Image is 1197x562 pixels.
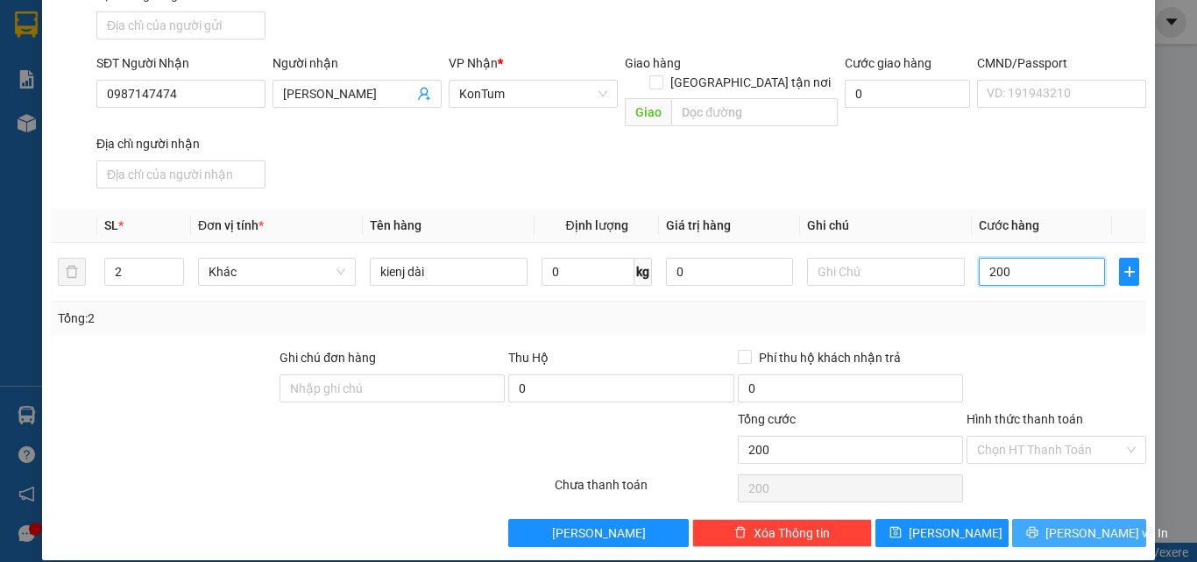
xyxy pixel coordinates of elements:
span: Giá trị hàng [666,218,731,232]
span: Giao [625,98,671,126]
label: Ghi chú đơn hàng [280,351,376,365]
input: Ghi Chú [807,258,965,286]
span: [PERSON_NAME] và In [1045,523,1168,543]
div: Tổng: 2 [58,309,464,328]
span: user-add [417,87,431,101]
label: Cước giao hàng [845,56,931,70]
span: [PERSON_NAME] [552,523,646,543]
input: Địa chỉ của người nhận [96,160,266,189]
input: VD: Bàn, Ghế [370,258,528,286]
span: kg [634,258,652,286]
span: Khác [209,259,345,285]
span: Xóa Thông tin [754,523,830,543]
span: Tổng cước [738,412,796,426]
span: save [889,526,902,540]
th: Ghi chú [800,209,972,243]
button: [PERSON_NAME] [508,519,688,547]
div: 40.000 [13,71,109,92]
span: SL [104,218,118,232]
div: KonTum [118,15,248,36]
div: Người nhận [273,53,442,73]
input: Cước giao hàng [845,80,970,108]
div: SĐT Người Nhận [96,53,266,73]
span: printer [1026,526,1038,540]
span: Định lượng [565,218,627,232]
input: Địa chỉ của người gửi [96,11,266,39]
span: [PERSON_NAME] [909,523,1002,543]
span: Tên hàng [370,218,421,232]
span: Cước hàng [979,218,1039,232]
button: delete [58,258,86,286]
button: plus [1119,258,1139,286]
div: CMND/Passport [977,53,1146,73]
span: Phí thu hộ khách nhận trả [752,348,908,367]
span: [GEOGRAPHIC_DATA] tận nơi [663,73,838,92]
span: VP Nhận [449,56,498,70]
span: Nhận: [118,17,160,35]
span: Giao hàng [625,56,681,70]
div: 0989370604 [118,36,248,60]
span: Thu Hộ [508,351,549,365]
span: Gửi: [15,17,42,35]
span: Đơn vị tính [198,218,264,232]
div: An Sương [15,15,106,57]
span: SL [131,101,154,125]
button: deleteXóa Thông tin [692,519,872,547]
input: 0 [666,258,792,286]
input: Ghi chú đơn hàng [280,374,505,402]
span: KonTum [459,81,607,107]
div: Chưa thanh toán [553,475,736,506]
label: Hình thức thanh toán [967,412,1083,426]
span: CR : [13,73,40,91]
button: save[PERSON_NAME] [875,519,1009,547]
div: Địa chỉ người nhận [96,134,266,153]
span: delete [734,526,747,540]
span: plus [1120,265,1138,279]
input: Dọc đường [671,98,838,126]
div: Tên hàng: bì ( : 1 ) [15,103,248,124]
button: printer[PERSON_NAME] và In [1012,519,1146,547]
